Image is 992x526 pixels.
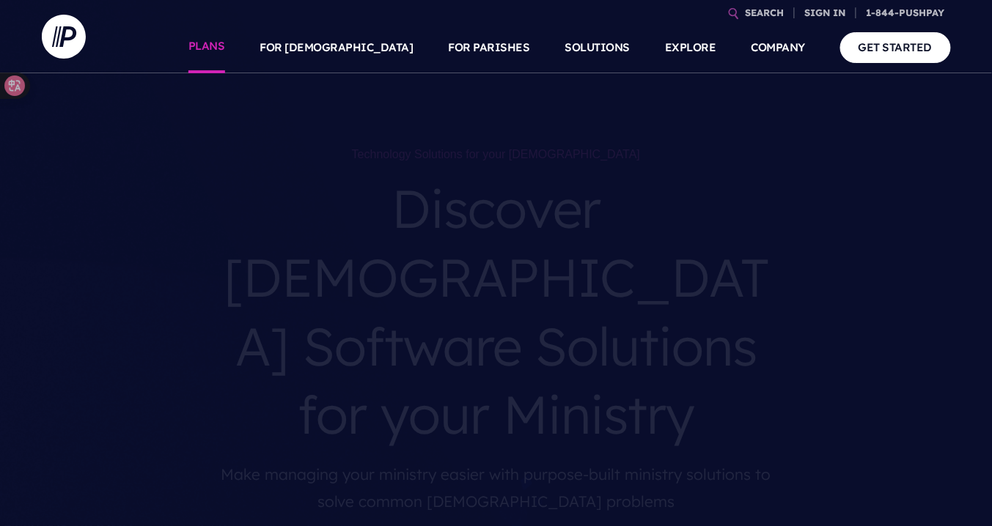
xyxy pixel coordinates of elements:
a: SOLUTIONS [565,22,631,73]
a: EXPLORE [665,22,716,73]
a: FOR PARISHES [449,22,530,73]
a: FOR [DEMOGRAPHIC_DATA] [260,22,414,73]
a: PLANS [188,22,225,73]
a: GET STARTED [840,32,951,62]
a: COMPANY [752,22,806,73]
